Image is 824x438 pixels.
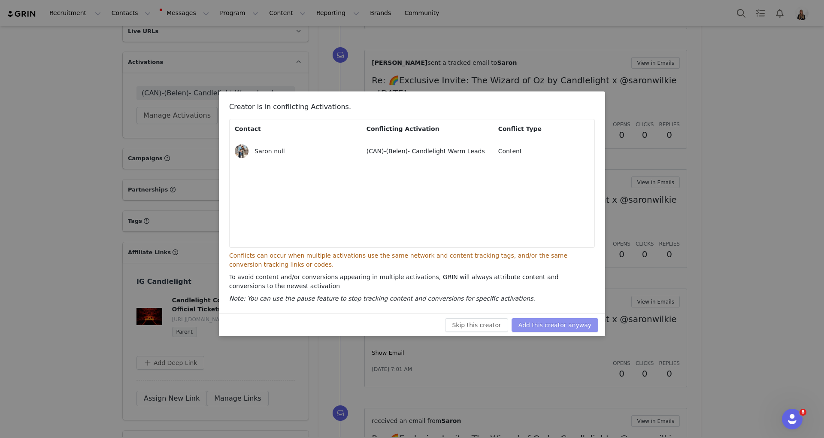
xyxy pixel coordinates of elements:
button: Skip this creator [445,318,508,332]
p: Content [498,147,588,156]
p: Note: You can use the pause feature to stop tracking content and conversions for specific activat... [229,294,595,303]
button: Add this creator anyway [512,318,598,332]
span: Conflict Type [498,125,542,132]
h3: Creator is in conflicting Activations. [229,102,595,116]
span: Contact [235,125,261,132]
iframe: Intercom live chat [782,409,803,429]
body: Rich Text Area. Press ALT-0 for help. [7,7,352,16]
span: Saron null [254,148,285,155]
span: Conflicting Activation [367,125,439,132]
p: To avoid content and/or conversions appearing in multiple activations, GRIN will always attribute... [229,273,595,291]
img: c6e0f5c5-b02f-410d-a7d1-fb0f1c17bed9.jpg [235,144,248,158]
span: 8 [800,409,806,416]
p: (CAN)-(Belen)- Candlelight Warm Leads [367,147,486,156]
p: Conflicts can occur when multiple activations use the same network and content tracking tags, and... [229,251,595,269]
